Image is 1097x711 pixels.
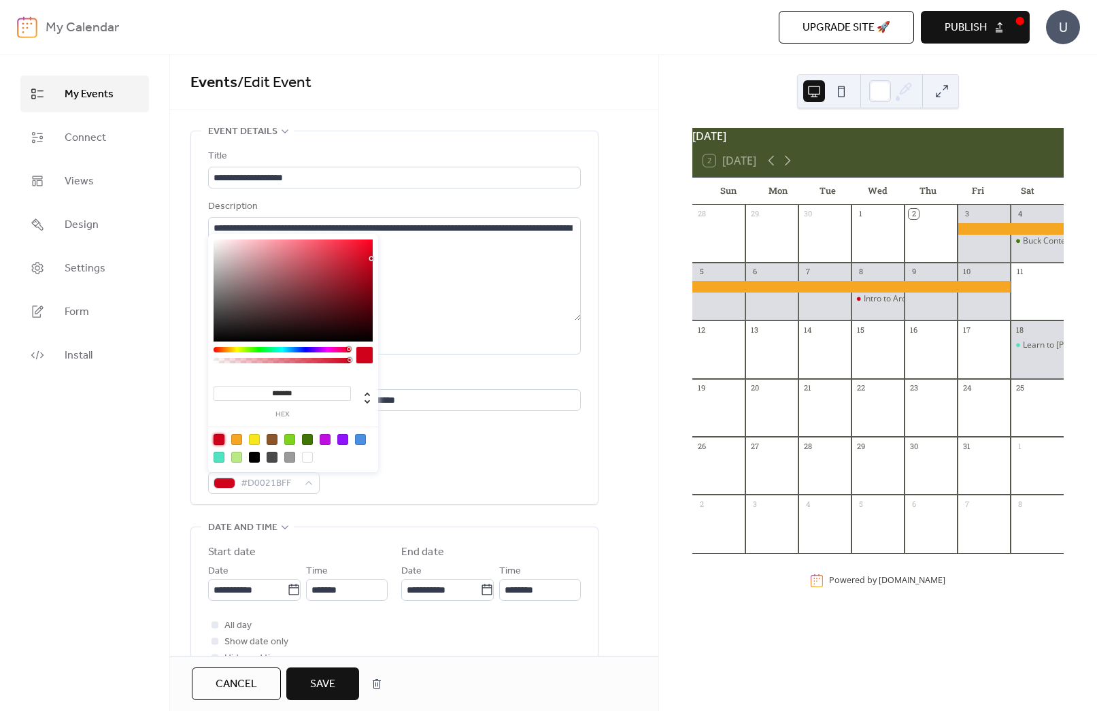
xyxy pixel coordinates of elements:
[829,575,945,586] div: Powered by
[958,223,1064,235] div: Muzzleloader Sale
[856,209,866,219] div: 1
[753,178,803,205] div: Mon
[267,434,277,445] div: #8B572A
[208,371,578,387] div: Location
[909,267,919,277] div: 9
[192,667,281,700] button: Cancel
[310,676,335,693] span: Save
[237,68,311,98] span: / Edit Event
[749,209,760,219] div: 29
[231,452,242,463] div: #B8E986
[851,293,905,305] div: Intro to Archery Course – Youth 16 and Under
[320,434,331,445] div: #BD10E0
[1046,10,1080,44] div: U
[306,563,328,580] span: Time
[65,348,92,364] span: Install
[208,148,578,165] div: Title
[749,499,760,509] div: 3
[249,434,260,445] div: #F8E71C
[208,544,256,561] div: Start date
[803,325,813,335] div: 14
[962,441,972,451] div: 31
[803,441,813,451] div: 28
[962,325,972,335] div: 17
[779,11,914,44] button: Upgrade site 🚀
[803,383,813,393] div: 21
[945,20,987,36] span: Publish
[1015,441,1025,451] div: 1
[499,563,521,580] span: Time
[267,452,277,463] div: #4A4A4A
[1015,383,1025,393] div: 25
[803,20,890,36] span: Upgrade site 🚀
[909,383,919,393] div: 23
[696,325,707,335] div: 12
[65,261,105,277] span: Settings
[749,441,760,451] div: 27
[46,15,119,41] b: My Calendar
[962,383,972,393] div: 24
[20,206,149,243] a: Design
[284,434,295,445] div: #7ED321
[286,667,359,700] button: Save
[20,163,149,199] a: Views
[224,618,252,634] span: All day
[962,267,972,277] div: 10
[696,267,707,277] div: 5
[20,119,149,156] a: Connect
[224,650,284,667] span: Hide end time
[696,499,707,509] div: 2
[803,209,813,219] div: 30
[284,452,295,463] div: #9B9B9B
[962,209,972,219] div: 3
[20,250,149,286] a: Settings
[692,281,1011,293] div: Muzzleloader Sale
[231,434,242,445] div: #F5A623
[696,441,707,451] div: 26
[208,124,277,140] span: Event details
[864,293,1036,305] div: Intro to Archery Course – Youth 16 and Under
[20,337,149,374] a: Install
[65,304,89,320] span: Form
[953,178,1002,205] div: Fri
[214,411,351,418] label: hex
[909,499,919,509] div: 6
[214,452,224,463] div: #50E3C2
[1011,235,1064,247] div: Buck Contest – Archery Starts!
[208,199,578,215] div: Description
[1015,209,1025,219] div: 4
[1011,340,1064,351] div: Learn to Hunt Course
[190,68,237,98] a: Events
[749,383,760,393] div: 20
[903,178,953,205] div: Thu
[302,452,313,463] div: #FFFFFF
[302,434,313,445] div: #417505
[696,383,707,393] div: 19
[909,441,919,451] div: 30
[401,544,444,561] div: End date
[214,434,224,445] div: #D0021B
[216,676,257,693] span: Cancel
[803,499,813,509] div: 4
[856,383,866,393] div: 22
[241,476,298,492] span: #D0021BFF
[692,128,1064,144] div: [DATE]
[1015,499,1025,509] div: 8
[803,178,853,205] div: Tue
[208,520,277,536] span: Date and time
[703,178,753,205] div: Sun
[1015,325,1025,335] div: 18
[224,634,288,650] span: Show date only
[65,217,99,233] span: Design
[20,293,149,330] a: Form
[65,173,94,190] span: Views
[65,86,114,103] span: My Events
[856,441,866,451] div: 29
[1015,267,1025,277] div: 11
[355,434,366,445] div: #4A90E2
[856,267,866,277] div: 8
[856,325,866,335] div: 15
[65,130,106,146] span: Connect
[1003,178,1053,205] div: Sat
